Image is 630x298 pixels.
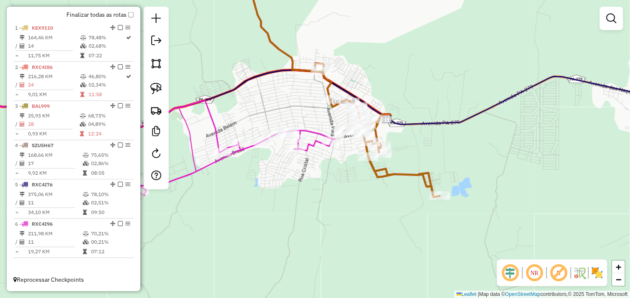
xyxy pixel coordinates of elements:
[15,91,19,99] td: =
[20,122,25,127] i: Total de Atividades
[591,266,604,280] img: Exibir/Ocultar setores
[125,222,130,227] em: Opções
[83,153,89,158] i: % de utilização do peso
[28,191,82,199] td: 375,06 KM
[28,248,82,256] td: 19,27 KM
[603,10,620,27] a: Exibir filtros
[80,53,84,58] i: Tempo total em rota
[28,120,79,129] td: 28
[15,120,19,129] td: /
[20,83,25,88] i: Total de Atividades
[20,201,25,206] i: Total de Atividades
[32,182,53,188] span: RXC4I76
[28,230,82,238] td: 211,98 KM
[15,238,19,247] td: /
[127,74,132,79] i: Rota otimizada
[127,35,132,40] i: Rota otimizada
[15,130,19,138] td: =
[20,240,25,245] i: Total de Atividades
[125,182,130,187] em: Opções
[80,114,86,119] i: % de utilização do peso
[88,33,126,42] td: 78,48%
[28,209,82,217] td: 34,10 KM
[28,169,82,178] td: 9,92 KM
[80,35,86,40] i: % de utilização do peso
[15,182,53,188] span: 5 -
[15,169,19,178] td: =
[28,91,80,99] td: 9,01 KM
[616,274,622,285] span: −
[20,114,25,119] i: Distância Total
[118,222,123,227] em: Finalizar rota
[118,64,123,69] em: Finalizar rota
[83,201,89,206] i: % de utilização da cubagem
[80,74,86,79] i: % de utilização do peso
[80,83,86,88] i: % de utilização da cubagem
[91,248,130,256] td: 07:12
[20,232,25,237] i: Distância Total
[15,209,19,217] td: =
[32,221,53,227] span: RXC4I96
[118,104,123,109] em: Finalizar rota
[28,151,82,160] td: 168,66 KM
[80,122,86,127] i: % de utilização da cubagem
[150,104,162,116] img: Criar rota
[91,209,130,217] td: 09:50
[15,25,53,31] span: 1 -
[125,104,130,109] em: Opções
[20,153,25,158] i: Distância Total
[148,145,165,164] a: Reroteirizar Sessão
[500,263,521,283] span: Ocultar deslocamento
[125,25,130,30] em: Opções
[88,91,126,99] td: 11:58
[150,83,162,94] img: Selecionar atividades - laço
[20,192,25,197] i: Distância Total
[525,263,545,283] span: Ocultar NR
[15,42,19,50] td: /
[20,35,25,40] i: Distância Total
[15,81,19,89] td: /
[32,25,53,31] span: KEX9110
[83,171,87,176] i: Tempo total em rota
[455,291,630,298] div: Map data © contributors,© 2025 TomTom, Microsoft
[28,199,82,207] td: 11
[28,81,80,89] td: 24
[88,73,126,81] td: 46,80%
[110,25,115,30] em: Alterar sequência das rotas
[83,250,87,255] i: Tempo total em rota
[549,263,569,283] span: Exibir rótulo
[32,64,53,70] span: RXC4I86
[80,132,84,137] i: Tempo total em rota
[612,273,625,286] a: Zoom out
[506,291,541,297] a: OpenStreetMap
[80,92,84,97] i: Tempo total em rota
[110,104,115,109] em: Alterar sequência das rotas
[91,199,130,207] td: 02,51%
[83,192,89,197] i: % de utilização do peso
[80,43,86,48] i: % de utilização da cubagem
[148,10,165,29] a: Nova sessão e pesquisa
[91,169,130,178] td: 08:05
[20,43,25,48] i: Total de Atividades
[66,10,134,19] label: Finalizar todas as rotas
[28,33,80,42] td: 164,46 KM
[91,238,130,247] td: 00,21%
[28,73,80,81] td: 216,28 KM
[28,51,80,60] td: 11,75 KM
[20,161,25,166] i: Total de Atividades
[147,101,165,120] a: Criar rota
[15,103,50,110] span: 3 -
[28,130,79,138] td: 0,93 KM
[382,113,393,124] img: DISMAN
[110,182,115,187] em: Alterar sequência das rotas
[83,232,89,237] i: % de utilização do peso
[88,81,126,89] td: 02,34%
[28,42,80,50] td: 14
[457,291,477,297] a: Leaflet
[88,112,130,120] td: 68,73%
[88,51,126,60] td: 07:22
[15,199,19,207] td: /
[91,151,130,160] td: 75,65%
[88,130,130,138] td: 12:24
[125,143,130,148] em: Opções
